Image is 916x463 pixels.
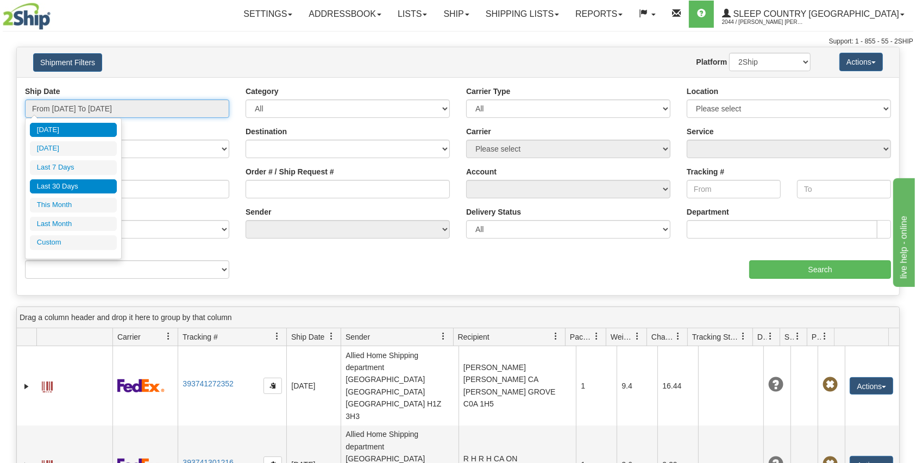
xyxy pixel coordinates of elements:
label: Category [246,86,279,97]
a: Shipping lists [478,1,567,28]
span: Pickup Status [812,331,821,342]
li: Last Month [30,217,117,231]
label: Carrier Type [466,86,510,97]
li: Custom [30,235,117,250]
span: Tracking Status [692,331,739,342]
span: Ship Date [291,331,324,342]
td: [DATE] [286,346,341,426]
span: Sender [346,331,370,342]
span: Recipient [458,331,490,342]
a: Weight filter column settings [628,327,647,346]
button: Shipment Filters [33,53,102,72]
a: Shipment Issues filter column settings [788,327,807,346]
span: Tracking # [183,331,218,342]
span: Shipment Issues [785,331,794,342]
a: Sender filter column settings [435,327,453,346]
label: Service [687,126,714,137]
li: Last 30 Days [30,179,117,194]
a: Lists [390,1,435,28]
span: Pickup Not Assigned [823,377,838,392]
span: Unknown [768,377,783,392]
label: Sender [246,207,271,217]
img: logo2044.jpg [3,3,51,30]
span: Weight [611,331,633,342]
span: Carrier [117,331,141,342]
a: Reports [567,1,631,28]
div: grid grouping header [17,307,899,328]
label: Department [687,207,729,217]
img: 2 - FedEx Express® [117,379,165,392]
li: [DATE] [30,141,117,156]
label: Delivery Status [466,207,521,217]
button: Copy to clipboard [263,378,282,394]
a: Sleep Country [GEOGRAPHIC_DATA] 2044 / [PERSON_NAME] [PERSON_NAME] [714,1,913,28]
td: 16.44 [657,346,698,426]
label: Carrier [466,126,491,137]
span: Packages [570,331,593,342]
td: Allied Home Shipping department [GEOGRAPHIC_DATA] [GEOGRAPHIC_DATA] [GEOGRAPHIC_DATA] H1Z 3H3 [341,346,459,426]
button: Actions [839,53,883,71]
div: live help - online [8,7,101,20]
label: Location [687,86,718,97]
input: To [797,180,891,198]
label: Platform [696,57,727,67]
td: 1 [576,346,617,426]
a: Carrier filter column settings [159,327,178,346]
a: Label [42,377,53,394]
a: Tracking # filter column settings [268,327,286,346]
a: Expand [21,381,32,392]
a: Charge filter column settings [669,327,687,346]
li: This Month [30,198,117,212]
a: Tracking Status filter column settings [734,327,752,346]
label: Order # / Ship Request # [246,166,334,177]
a: Pickup Status filter column settings [815,327,834,346]
td: 9.4 [617,346,657,426]
a: Packages filter column settings [587,327,606,346]
label: Destination [246,126,287,137]
a: Delivery Status filter column settings [761,327,780,346]
a: Ship [435,1,477,28]
label: Account [466,166,497,177]
span: Sleep Country [GEOGRAPHIC_DATA] [731,9,899,18]
li: Last 7 Days [30,160,117,175]
a: 393741272352 [183,379,233,388]
label: Tracking # [687,166,724,177]
li: [DATE] [30,123,117,137]
button: Actions [850,377,893,395]
a: Recipient filter column settings [547,327,565,346]
span: 2044 / [PERSON_NAME] [PERSON_NAME] [722,17,804,28]
span: Charge [651,331,674,342]
label: Ship Date [25,86,60,97]
div: Support: 1 - 855 - 55 - 2SHIP [3,37,913,46]
iframe: chat widget [891,176,915,287]
input: Search [749,260,891,279]
span: Delivery Status [757,331,767,342]
a: Settings [235,1,300,28]
a: Addressbook [300,1,390,28]
input: From [687,180,781,198]
a: Ship Date filter column settings [322,327,341,346]
td: [PERSON_NAME] [PERSON_NAME] CA [PERSON_NAME] GROVE C0A 1H5 [459,346,576,426]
